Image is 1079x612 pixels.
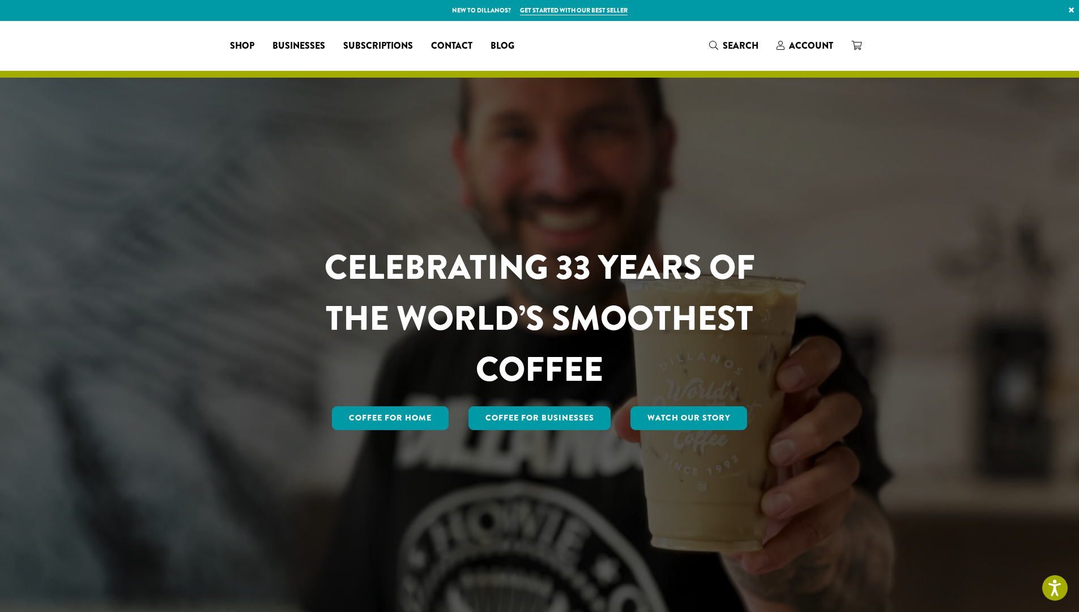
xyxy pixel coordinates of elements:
[468,406,611,430] a: Coffee For Businesses
[332,406,449,430] a: Coffee for Home
[789,39,833,52] span: Account
[630,406,747,430] a: Watch Our Story
[723,39,758,52] span: Search
[272,39,325,53] span: Businesses
[700,36,767,55] a: Search
[221,37,263,55] a: Shop
[291,242,788,395] h1: CELEBRATING 33 YEARS OF THE WORLD’S SMOOTHEST COFFEE
[343,39,413,53] span: Subscriptions
[431,39,472,53] span: Contact
[491,39,514,53] span: Blog
[520,6,628,15] a: Get started with our best seller
[230,39,254,53] span: Shop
